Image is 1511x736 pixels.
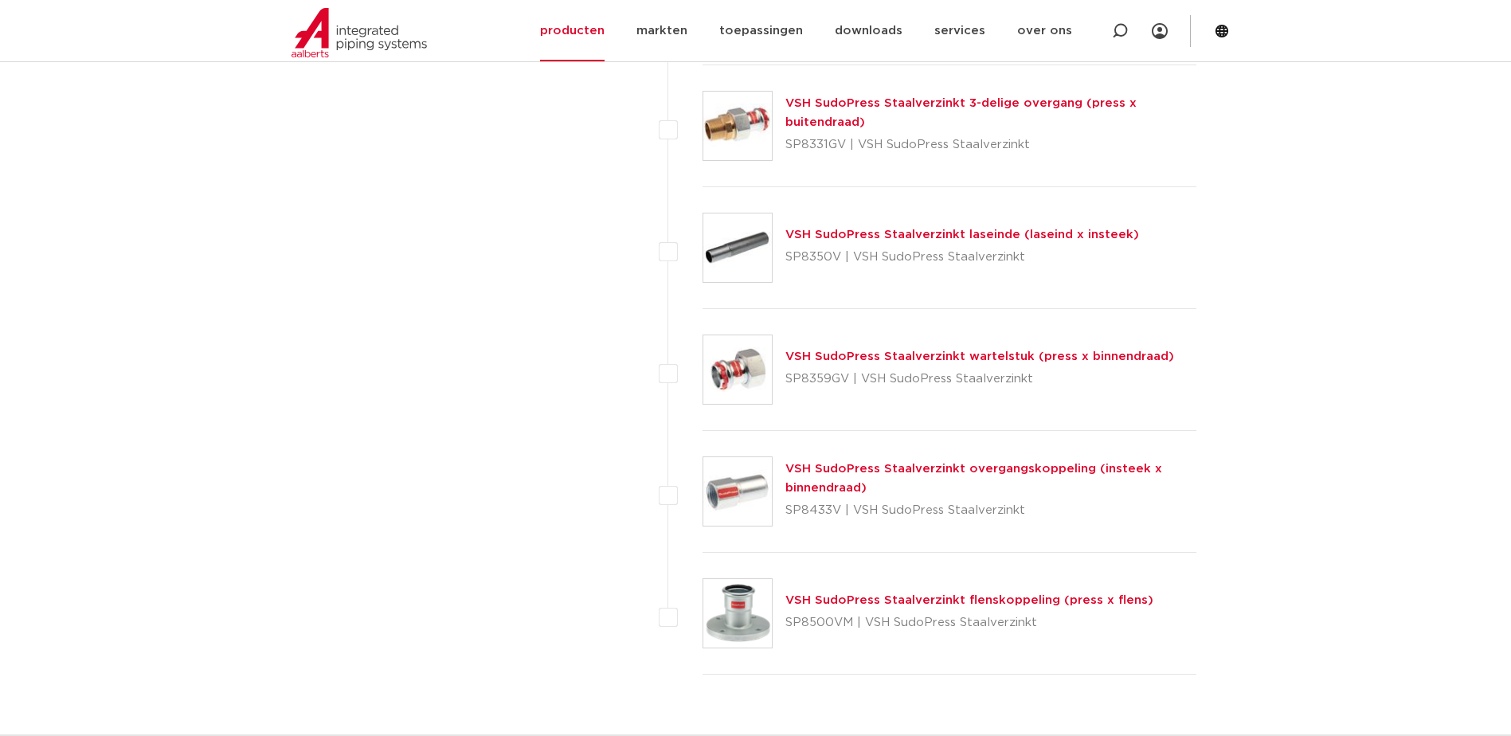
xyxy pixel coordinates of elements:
[785,463,1162,494] a: VSH SudoPress Staalverzinkt overgangskoppeling (insteek x binnendraad)
[785,132,1197,158] p: SP8331GV | VSH SudoPress Staalverzinkt
[785,229,1139,241] a: VSH SudoPress Staalverzinkt laseinde (laseind x insteek)
[785,610,1153,636] p: SP8500VM | VSH SudoPress Staalverzinkt
[785,245,1139,270] p: SP8350V | VSH SudoPress Staalverzinkt
[703,213,772,282] img: Thumbnail for VSH SudoPress Staalverzinkt laseinde (laseind x insteek)
[785,498,1197,523] p: SP8433V | VSH SudoPress Staalverzinkt
[703,457,772,526] img: Thumbnail for VSH SudoPress Staalverzinkt overgangskoppeling (insteek x binnendraad)
[785,366,1174,392] p: SP8359GV | VSH SudoPress Staalverzinkt
[785,350,1174,362] a: VSH SudoPress Staalverzinkt wartelstuk (press x binnendraad)
[785,594,1153,606] a: VSH SudoPress Staalverzinkt flenskoppeling (press x flens)
[703,92,772,160] img: Thumbnail for VSH SudoPress Staalverzinkt 3-delige overgang (press x buitendraad)
[703,335,772,404] img: Thumbnail for VSH SudoPress Staalverzinkt wartelstuk (press x binnendraad)
[703,579,772,648] img: Thumbnail for VSH SudoPress Staalverzinkt flenskoppeling (press x flens)
[785,97,1137,128] a: VSH SudoPress Staalverzinkt 3-delige overgang (press x buitendraad)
